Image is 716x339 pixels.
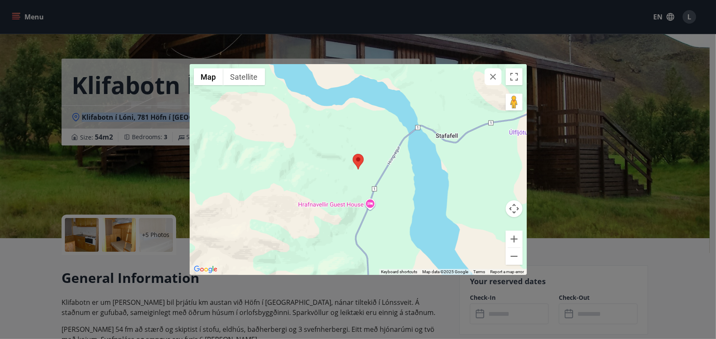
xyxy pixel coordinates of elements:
[223,68,265,85] button: Show satellite imagery
[192,264,220,275] img: Google
[506,68,523,85] button: Toggle fullscreen view
[423,269,469,274] span: Map data ©2025 Google
[506,94,523,110] button: Drag Pegman onto the map to open Street View
[194,68,223,85] button: Show street map
[506,200,523,217] button: Map camera controls
[506,231,523,248] button: Zoom in
[381,269,418,275] button: Keyboard shortcuts
[192,264,220,275] a: Open this area in Google Maps (opens a new window)
[506,248,523,265] button: Zoom out
[474,269,485,274] a: Terms (opens in new tab)
[491,269,524,274] a: Report a map error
